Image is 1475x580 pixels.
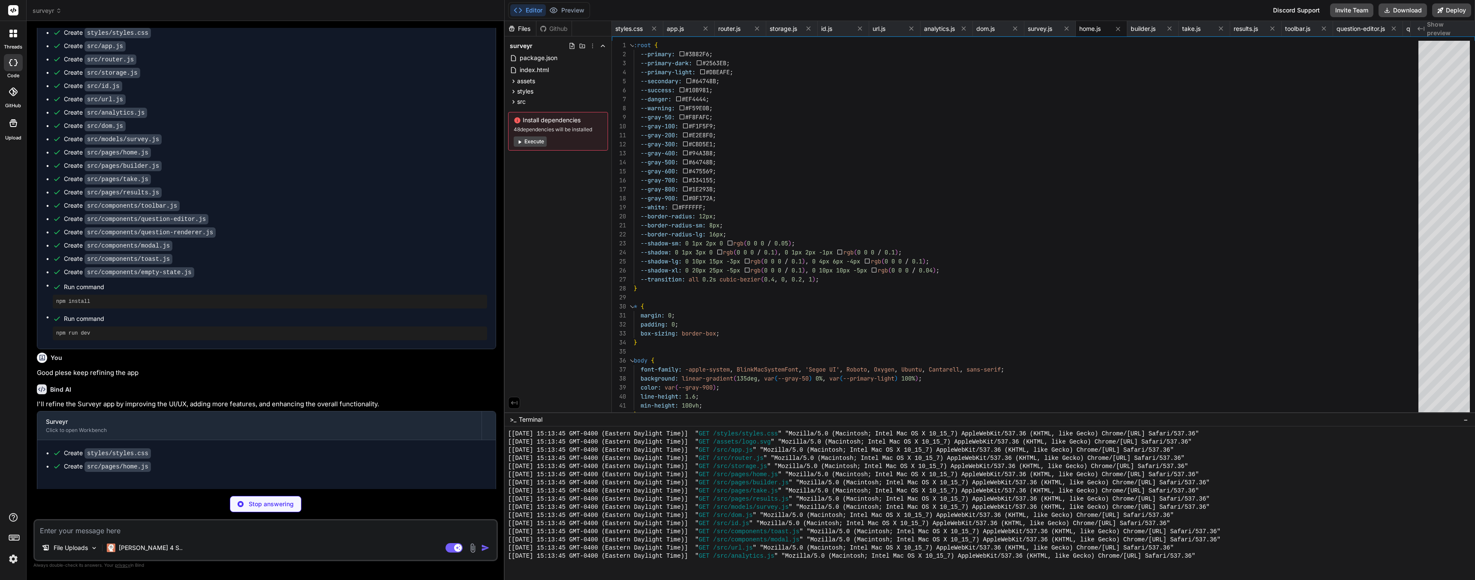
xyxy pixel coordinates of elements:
[1406,24,1463,33] span: question-renderer.js
[812,257,816,265] span: 0
[612,113,626,122] div: 9
[689,140,713,148] span: #CBD5E1
[641,230,706,238] span: --border-radius-lg:
[612,158,626,167] div: 14
[898,257,901,265] span: 0
[894,248,898,256] span: )
[510,42,533,50] span: surveyr
[641,113,675,121] span: --gray-50:
[778,257,781,265] span: 0
[819,257,829,265] span: 4px
[695,248,706,256] span: 3px
[936,266,939,274] span: ;
[737,248,740,256] span: 0
[905,266,908,274] span: 0
[726,257,740,265] span: -3px
[805,257,809,265] span: ,
[517,97,526,106] span: src
[64,188,162,197] div: Create
[1268,3,1325,17] div: Discord Support
[612,149,626,158] div: 13
[709,266,723,274] span: 25px
[84,187,162,198] code: src/pages/results.js
[612,122,626,131] div: 10
[510,4,546,16] button: Editor
[689,176,713,184] span: #334155
[641,266,682,274] span: --shadow-xl:
[716,77,719,85] span: ;
[792,257,802,265] span: 0.1
[1234,24,1258,33] span: results.js
[641,68,695,76] span: --primary-light:
[884,257,888,265] span: 0
[702,203,706,211] span: ;
[785,275,788,283] span: ,
[84,41,126,51] code: src/app.js
[678,203,702,211] span: #FFFFFF
[750,266,761,274] span: rgb
[64,175,151,184] div: Create
[706,239,716,247] span: 2px
[64,228,216,237] div: Create
[64,28,151,37] div: Create
[689,194,713,202] span: #0F172A
[84,68,140,78] code: src/storage.js
[709,230,723,238] span: 16px
[1427,20,1468,37] span: Show preview
[6,552,21,566] img: settings
[888,266,891,274] span: (
[546,4,588,16] button: Preview
[706,95,709,103] span: ;
[641,248,671,256] span: --shadow:
[37,411,482,440] button: SurveyrClick to open Workbench
[64,108,147,117] div: Create
[809,275,812,283] span: 1
[719,221,723,229] span: ;
[64,55,136,64] div: Create
[514,126,602,133] span: 48 dependencies will be installed
[785,257,788,265] span: /
[612,212,626,221] div: 20
[641,50,675,58] span: --primary:
[792,248,802,256] span: 1px
[761,257,764,265] span: (
[726,266,740,274] span: -5px
[514,116,602,124] span: Install dependencies
[905,257,908,265] span: /
[64,161,162,170] div: Create
[641,311,665,319] span: margin:
[64,68,140,77] div: Create
[709,104,713,112] span: ;
[4,43,22,51] label: threads
[519,53,558,63] span: package.json
[612,176,626,185] div: 16
[1079,24,1101,33] span: home.js
[692,266,706,274] span: 20px
[713,140,716,148] span: ;
[870,248,874,256] span: 0
[689,131,713,139] span: #E2E8F0
[641,203,668,211] span: --white:
[56,298,484,305] pre: npm install
[84,94,126,105] code: src/url.js
[612,104,626,113] div: 8
[805,248,816,256] span: 2px
[1462,413,1470,426] button: −
[1432,3,1471,17] button: Deploy
[84,241,172,251] code: src/components/modal.js
[713,131,716,139] span: ;
[802,275,805,283] span: ,
[84,134,162,145] code: src/models/survey.js
[689,275,699,283] span: all
[505,24,536,33] div: Files
[612,59,626,68] div: 3
[713,149,716,157] span: ;
[816,275,819,283] span: ;
[864,248,867,256] span: 0
[612,230,626,239] div: 22
[84,148,151,158] code: src/pages/home.js
[612,248,626,257] div: 24
[468,543,478,553] img: attachment
[713,176,716,184] span: ;
[924,24,955,33] span: analytics.js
